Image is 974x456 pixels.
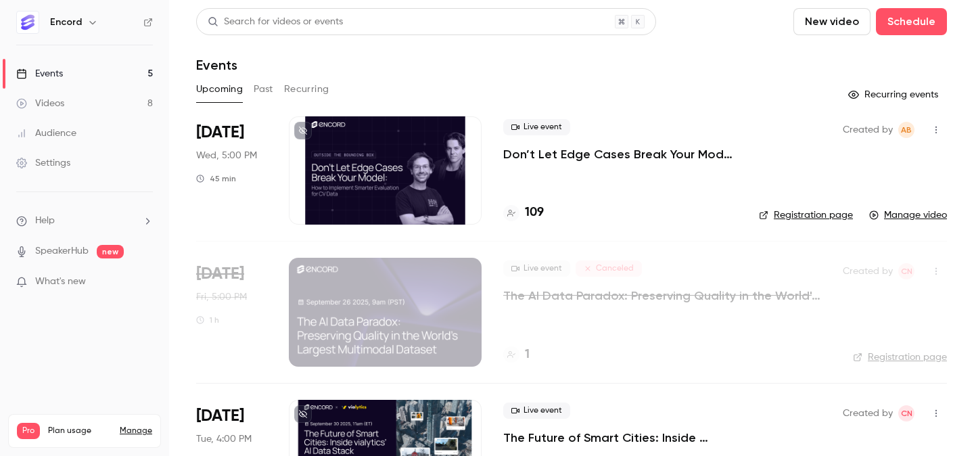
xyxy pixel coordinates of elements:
span: Live event [503,119,570,135]
span: Fri, 5:00 PM [196,290,247,304]
span: Canceled [576,260,642,277]
h4: 109 [525,204,544,222]
span: Help [35,214,55,228]
span: [DATE] [196,263,244,285]
a: 1 [503,346,530,364]
span: Created by [843,122,893,138]
div: Audience [16,127,76,140]
a: Manage video [869,208,947,222]
li: help-dropdown-opener [16,214,153,228]
h6: Encord [50,16,82,29]
div: Sep 26 Fri, 5:00 PM (Europe/London) [196,258,267,366]
a: 109 [503,204,544,222]
span: Tue, 4:00 PM [196,432,252,446]
a: Don’t Let Edge Cases Break Your Model: How to Implement Smarter Evaluation for CV Data [503,146,737,162]
span: Live event [503,260,570,277]
div: Events [16,67,63,81]
span: Wed, 5:00 PM [196,149,257,162]
a: Registration page [759,208,853,222]
span: new [97,245,124,258]
button: Recurring [284,78,329,100]
div: Settings [16,156,70,170]
span: AB [901,122,912,138]
a: The Future of Smart Cities: Inside vialytics' AI Data Stack [503,430,747,446]
a: The AI Data Paradox: Preserving Quality in the World's Largest Multimodal Dataset [503,288,821,304]
span: Annabel Benjamin [898,122,914,138]
span: [DATE] [196,122,244,143]
h1: Events [196,57,237,73]
span: Live event [503,403,570,419]
button: Upcoming [196,78,243,100]
button: Schedule [876,8,947,35]
div: Videos [16,97,64,110]
iframe: Noticeable Trigger [137,276,153,288]
h4: 1 [525,346,530,364]
span: Chloe Noble [898,263,914,279]
span: Created by [843,405,893,421]
div: 45 min [196,173,236,184]
span: Created by [843,263,893,279]
button: Past [254,78,273,100]
span: Chloe Noble [898,405,914,421]
a: Registration page [853,350,947,364]
div: Search for videos or events [208,15,343,29]
span: [DATE] [196,405,244,427]
span: What's new [35,275,86,289]
span: Plan usage [48,426,112,436]
a: SpeakerHub [35,244,89,258]
img: Encord [17,12,39,33]
span: Pro [17,423,40,439]
button: New video [793,8,871,35]
span: CN [901,263,912,279]
div: 1 h [196,315,219,325]
div: Sep 24 Wed, 5:00 PM (Europe/London) [196,116,267,225]
a: Manage [120,426,152,436]
span: CN [901,405,912,421]
button: Recurring events [842,84,947,106]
